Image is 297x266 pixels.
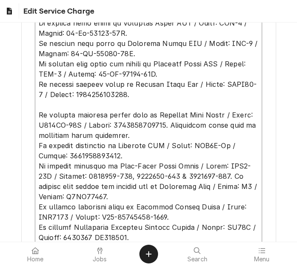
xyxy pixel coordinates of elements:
a: Jobs [68,244,132,264]
a: Home [3,244,67,264]
span: Edit Service Charge [21,6,94,17]
span: Search [187,256,207,263]
span: Home [27,256,44,263]
span: Jobs [93,256,107,263]
a: Search [166,244,229,264]
a: Menu [230,244,294,264]
span: Menu [254,256,270,263]
button: Create Object [139,245,158,263]
a: Go to Estimates [2,3,17,19]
